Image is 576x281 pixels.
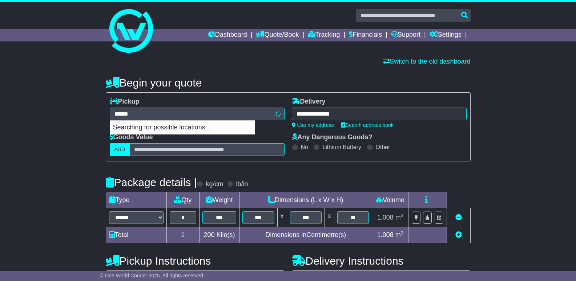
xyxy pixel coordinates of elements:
[301,144,308,150] label: No
[455,214,462,221] a: Remove this item
[430,29,462,41] a: Settings
[292,98,326,106] label: Delivery
[308,29,340,41] a: Tracking
[292,122,334,128] a: Use my address
[204,231,215,238] span: 200
[292,255,471,267] h4: Delivery Instructions
[200,227,239,243] td: Kilo(s)
[391,29,420,41] a: Support
[377,214,394,221] span: 1.008
[166,227,200,243] td: 1
[239,192,372,208] td: Dimensions (L x W x H)
[208,29,247,41] a: Dashboard
[110,121,255,135] p: Searching for possible locations...
[110,133,153,141] label: Goods Value
[325,208,334,227] td: x
[106,176,197,188] h4: Package details |
[206,180,223,188] label: kg/cm
[166,192,200,208] td: Qty
[110,98,140,106] label: Pickup
[106,227,166,243] td: Total
[110,143,130,156] label: AUD
[256,29,299,41] a: Quote/Book
[200,192,239,208] td: Weight
[372,192,408,208] td: Volume
[383,58,470,65] a: Switch to the old dashboard
[100,273,205,278] span: © One World Courier 2025. All rights reserved.
[395,231,404,238] span: m
[236,180,248,188] label: lb/in
[322,144,361,150] label: Lithium Battery
[106,192,166,208] td: Type
[395,214,404,221] span: m
[376,144,390,150] label: Other
[377,231,394,238] span: 1.008
[401,230,404,236] sup: 3
[106,77,471,89] h4: Begin your quote
[401,213,404,218] sup: 3
[349,29,382,41] a: Financials
[277,208,287,227] td: x
[341,122,394,128] a: Search address book
[292,133,372,141] label: Any Dangerous Goods?
[239,227,372,243] td: Dimensions in Centimetre(s)
[455,231,462,238] a: Add new item
[106,255,285,267] h4: Pickup Instructions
